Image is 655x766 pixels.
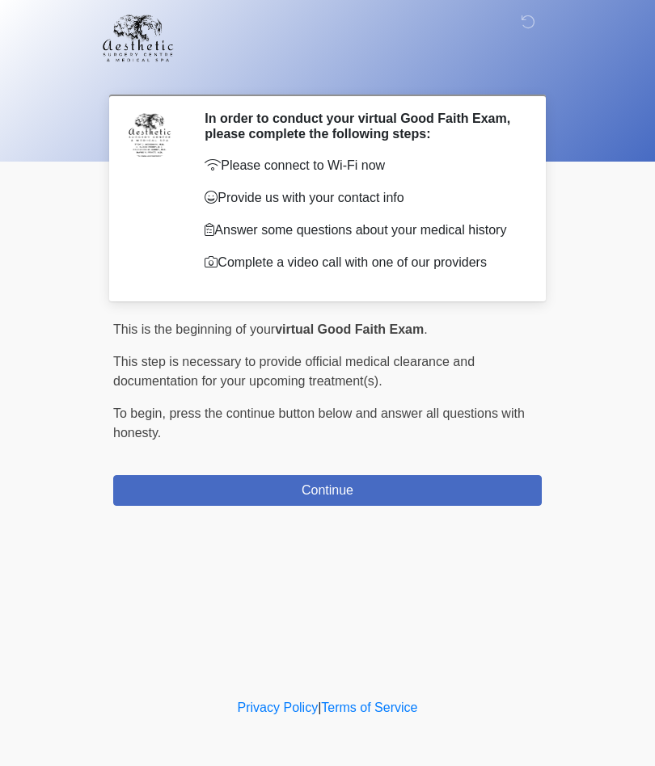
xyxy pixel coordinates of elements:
[113,322,275,336] span: This is the beginning of your
[113,406,525,440] span: press the continue button below and answer all questions with honesty.
[113,406,169,420] span: To begin,
[205,221,518,240] p: Answer some questions about your medical history
[113,475,542,506] button: Continue
[275,322,424,336] strong: virtual Good Faith Exam
[125,111,174,159] img: Agent Avatar
[205,156,518,175] p: Please connect to Wi-Fi now
[205,111,518,141] h2: In order to conduct your virtual Good Faith Exam, please complete the following steps:
[321,701,417,714] a: Terms of Service
[113,355,475,388] span: This step is necessary to provide official medical clearance and documentation for your upcoming ...
[318,701,321,714] a: |
[424,322,427,336] span: .
[205,253,518,272] p: Complete a video call with one of our providers
[97,12,179,64] img: Aesthetic Surgery Centre, PLLC Logo
[205,188,518,208] p: Provide us with your contact info
[238,701,319,714] a: Privacy Policy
